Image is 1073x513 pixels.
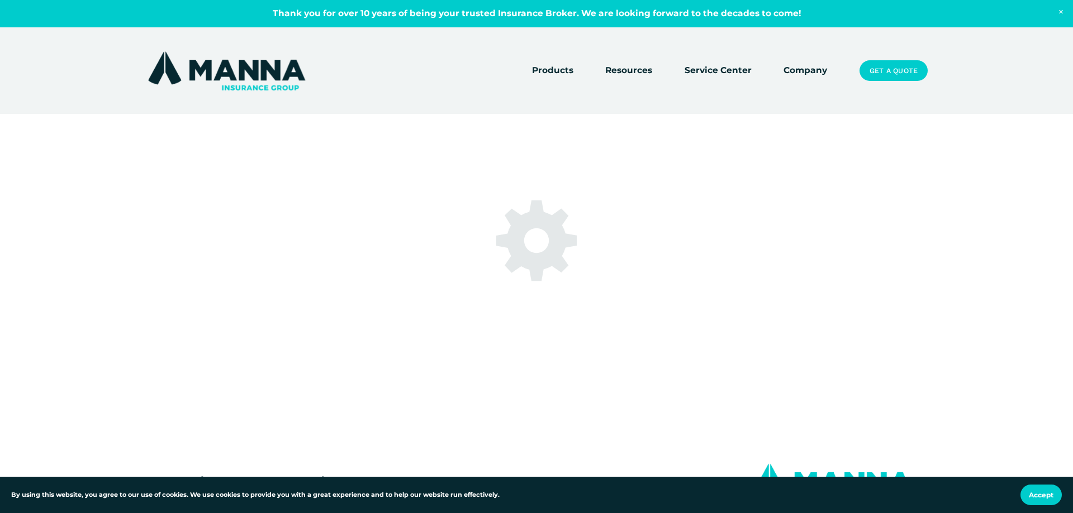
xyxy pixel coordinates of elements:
p: Products [178,472,270,488]
a: folder dropdown [532,63,573,79]
p: Who we Insure [310,472,435,488]
p: By using this website, you agree to our use of cookies. We use cookies to provide you with a grea... [11,490,500,500]
p: Company [572,472,697,488]
span: Accept [1029,491,1053,499]
img: Manna Insurance Group [145,49,308,93]
p: Resources [441,472,566,488]
a: folder dropdown [605,63,652,79]
a: Company [784,63,827,79]
button: Accept [1020,485,1062,505]
a: Service Center [685,63,752,79]
span: Resources [605,64,652,78]
span: Products [532,64,573,78]
a: Get a Quote [860,60,928,81]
